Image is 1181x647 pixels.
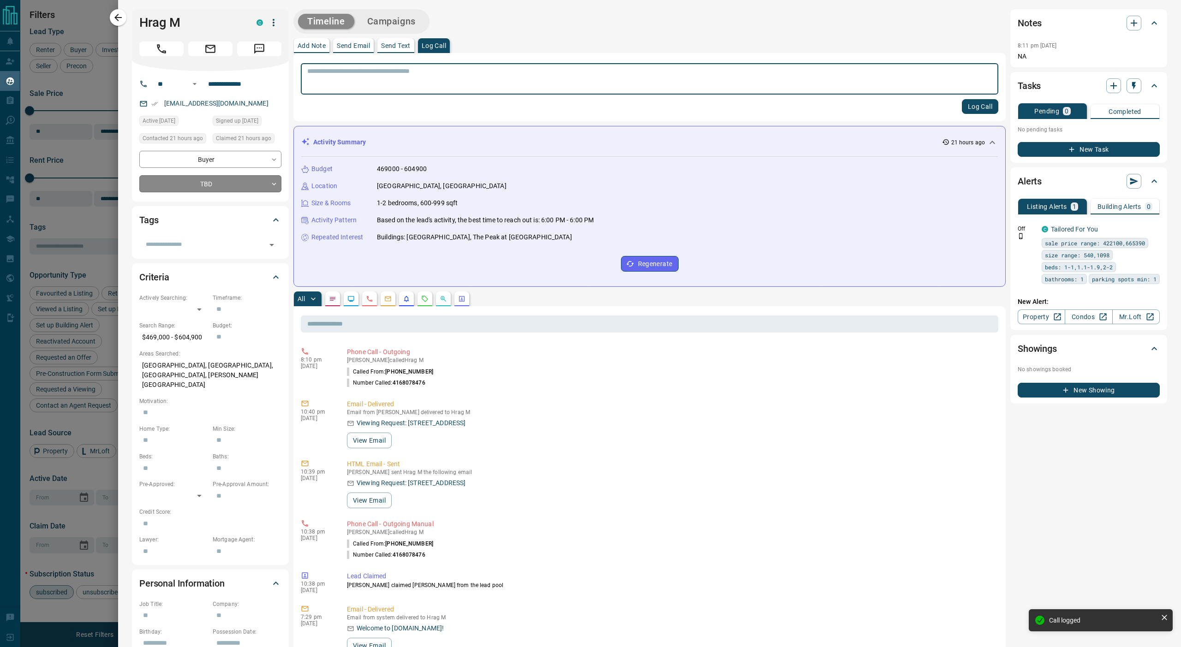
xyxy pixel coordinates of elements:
p: Completed [1109,108,1141,115]
p: No showings booked [1018,365,1160,374]
a: Mr.Loft [1112,309,1160,324]
p: 10:38 pm [301,581,333,587]
p: Pre-Approved: [139,480,208,488]
p: Actively Searching: [139,294,208,302]
button: Timeline [298,14,354,29]
p: 10:40 pm [301,409,333,415]
span: beds: 1-1,1.1-1.9,2-2 [1045,262,1113,272]
p: 7:29 pm [301,614,333,620]
svg: Listing Alerts [403,295,410,303]
div: Tasks [1018,75,1160,97]
p: Based on the lead's activity, the best time to reach out is: 6:00 PM - 6:00 PM [377,215,594,225]
span: bathrooms: 1 [1045,274,1084,284]
span: size range: 540,1098 [1045,250,1109,260]
button: Log Call [962,99,998,114]
p: Birthday: [139,628,208,636]
p: 469000 - 604900 [377,164,427,174]
p: Search Range: [139,321,208,330]
p: Credit Score: [139,508,281,516]
p: Email from [PERSON_NAME] delivered to Hrag M [347,409,995,416]
p: [DATE] [301,475,333,481]
span: Email [188,42,233,56]
span: Claimed 21 hours ago [216,134,271,143]
button: New Showing [1018,383,1160,398]
span: Message [237,42,281,56]
p: Job Title: [139,600,208,608]
p: Building Alerts [1097,203,1141,210]
button: Open [189,78,200,89]
p: [PERSON_NAME] sent Hrag M the following email [347,469,995,475]
h2: Tags [139,213,158,227]
span: parking spots min: 1 [1092,274,1157,284]
p: [DATE] [301,535,333,541]
p: [DATE] [301,620,333,627]
div: condos.ca [256,19,263,26]
div: Activity Summary21 hours ago [301,134,998,151]
p: Viewing Request: [STREET_ADDRESS] [357,478,465,488]
svg: Email Verified [151,101,158,107]
p: Number Called: [347,379,425,387]
p: New Alert: [1018,297,1160,307]
p: Email - Delivered [347,605,995,614]
p: [PERSON_NAME] called Hrag M [347,529,995,535]
div: TBD [139,175,281,192]
p: [PERSON_NAME] claimed [PERSON_NAME] from the lead pool [347,581,995,589]
svg: Agent Actions [458,295,465,303]
p: [PERSON_NAME] called Hrag M [347,357,995,363]
p: Company: [213,600,281,608]
h2: Showings [1018,341,1057,356]
a: Condos [1065,309,1112,324]
p: Home Type: [139,425,208,433]
p: $469,000 - $604,900 [139,330,208,345]
p: Pending [1034,108,1059,114]
p: NA [1018,52,1160,61]
p: Baths: [213,452,281,461]
p: 1-2 bedrooms, 600-999 sqft [377,198,458,208]
div: Personal Information [139,572,281,594]
div: condos.ca [1042,226,1048,232]
p: Welcome to [DOMAIN_NAME]! [357,623,444,633]
p: Pre-Approval Amount: [213,480,281,488]
p: Areas Searched: [139,350,281,358]
p: 10:38 pm [301,528,333,535]
p: 0 [1147,203,1151,210]
p: All [298,296,305,302]
p: 8:11 pm [DATE] [1018,42,1057,49]
p: Mortgage Agent: [213,535,281,544]
h2: Notes [1018,16,1042,30]
p: 0 [1065,108,1068,114]
p: Min Size: [213,425,281,433]
p: Lawyer: [139,535,208,544]
p: [DATE] [301,415,333,421]
p: No pending tasks [1018,123,1160,137]
a: Property [1018,309,1065,324]
p: [GEOGRAPHIC_DATA], [GEOGRAPHIC_DATA] [377,181,507,191]
p: Send Email [337,42,370,49]
h2: Personal Information [139,576,225,591]
p: Send Text [381,42,411,49]
p: 10:39 pm [301,469,333,475]
h2: Criteria [139,270,169,285]
p: [DATE] [301,587,333,594]
svg: Lead Browsing Activity [347,295,355,303]
p: Repeated Interest [311,232,363,242]
button: View Email [347,493,392,508]
button: Open [265,238,278,251]
div: Call logged [1049,617,1157,624]
p: Activity Summary [313,137,366,147]
p: Off [1018,225,1036,233]
p: Email from system delivered to Hrag M [347,614,995,621]
p: Location [311,181,337,191]
svg: Emails [384,295,392,303]
p: Listing Alerts [1027,203,1067,210]
svg: Calls [366,295,373,303]
div: Buyer [139,151,281,168]
span: sale price range: 422100,665390 [1045,238,1145,248]
span: [PHONE_NUMBER] [385,368,433,375]
p: Activity Pattern [311,215,357,225]
p: Email - Delivered [347,399,995,409]
p: 8:10 pm [301,356,333,363]
p: Budget [311,164,333,174]
div: Sat Aug 16 2025 [139,133,208,146]
p: [DATE] [301,363,333,369]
